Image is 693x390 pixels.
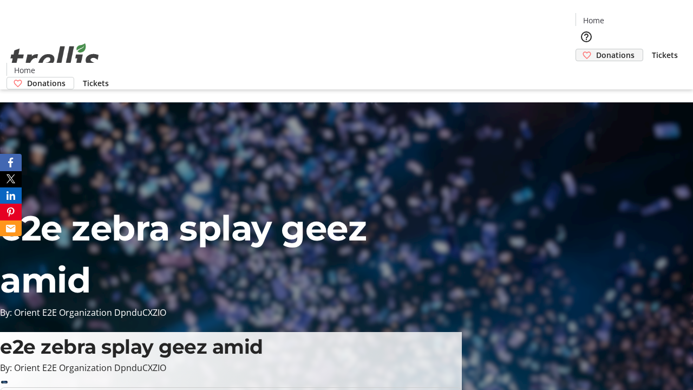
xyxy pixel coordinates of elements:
[6,77,74,89] a: Donations
[83,77,109,89] span: Tickets
[576,61,597,83] button: Cart
[576,49,643,61] a: Donations
[7,64,42,76] a: Home
[6,31,103,86] img: Orient E2E Organization DpnduCXZIO's Logo
[14,64,35,76] span: Home
[74,77,117,89] a: Tickets
[596,49,635,61] span: Donations
[27,77,66,89] span: Donations
[643,49,687,61] a: Tickets
[576,15,611,26] a: Home
[652,49,678,61] span: Tickets
[583,15,604,26] span: Home
[576,26,597,48] button: Help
